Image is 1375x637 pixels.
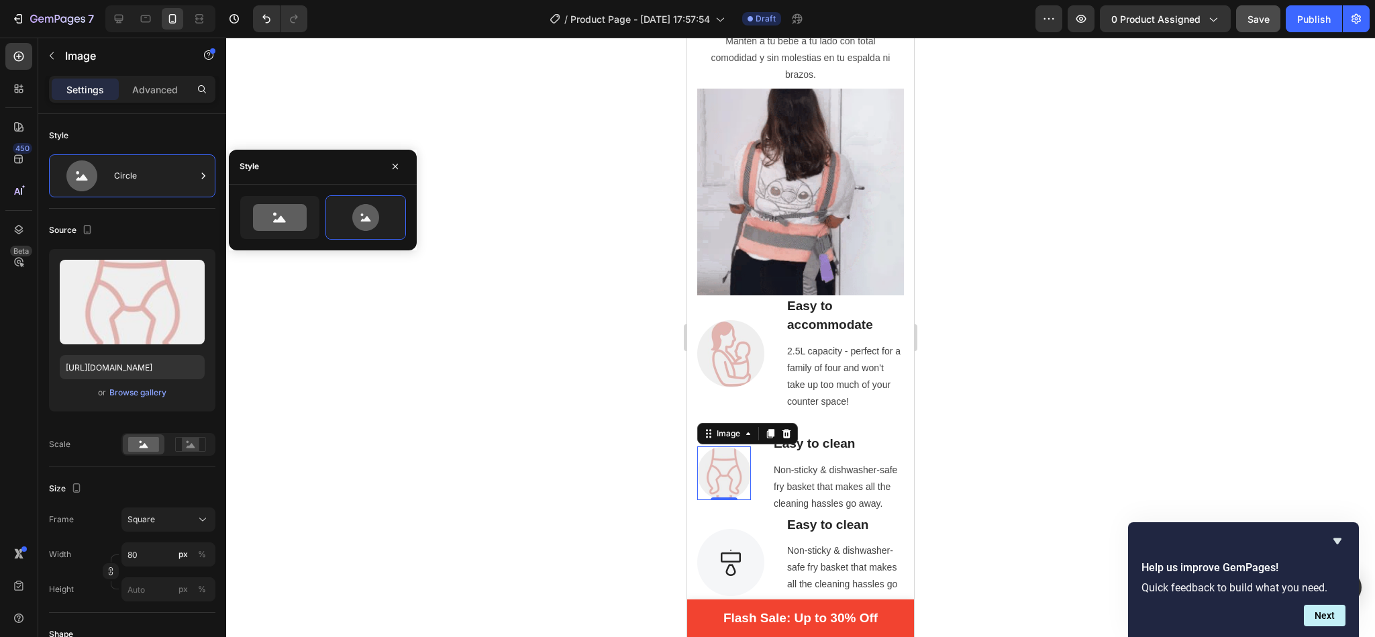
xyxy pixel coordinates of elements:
div: Style [49,130,68,142]
p: Quick feedback to build what you need. [1141,581,1345,594]
button: Square [121,507,215,532]
span: Product Page - [DATE] 17:57:54 [570,12,710,26]
label: Frame [49,513,74,526]
div: Circle [114,160,196,191]
span: Draft [756,13,776,25]
button: px [194,581,210,597]
button: Publish [1286,5,1342,32]
p: Easy to accommodate [100,259,215,297]
button: Next question [1304,605,1345,626]
button: Hide survey [1329,533,1345,549]
input: px% [121,542,215,567]
div: Browse gallery [109,387,166,399]
p: Easy to clean [87,397,215,416]
p: Image [65,48,179,64]
img: Alt Image [10,409,64,462]
span: or [98,385,106,401]
div: Publish [1297,12,1331,26]
div: Source [49,222,95,240]
button: % [175,581,191,597]
div: % [198,548,206,560]
div: 450 [13,143,32,154]
span: 0 product assigned [1111,12,1201,26]
label: Height [49,583,74,595]
img: Alt Image [10,491,77,558]
div: Beta [10,246,32,256]
p: Non-sticky & dishwasher-safe fry basket that makes all the cleaning hassles go away. [87,424,215,475]
button: Save [1236,5,1280,32]
iframe: Design area [687,38,914,637]
img: Alt Image [10,283,77,350]
div: px [179,583,188,595]
p: Advanced [132,83,178,97]
p: Easy to clean [100,478,215,497]
input: https://example.com/image.jpg [60,355,205,379]
div: Size [49,480,85,498]
button: 0 product assigned [1100,5,1231,32]
div: % [198,583,206,595]
button: 7 [5,5,100,32]
div: Undo/Redo [253,5,307,32]
img: preview-image [60,260,205,344]
div: Style [240,160,259,173]
button: px [194,546,210,562]
div: Scale [49,438,70,450]
button: Browse gallery [109,386,167,399]
div: Image [27,390,56,402]
span: / [564,12,568,26]
input: px% [121,577,215,601]
p: 7 [88,11,94,27]
img: image_demo.jpg [10,51,217,258]
span: Save [1247,13,1270,25]
h2: Help us improve GemPages! [1141,560,1345,576]
p: 2.5L capacity - perfect for a family of four and won’t take up too much of your counter space! [100,305,215,373]
p: Settings [66,83,104,97]
label: Width [49,548,71,560]
button: % [175,546,191,562]
span: Square [128,513,155,526]
p: Non-sticky & dishwasher-safe fry basket that makes all the cleaning hassles go away. [100,505,215,573]
div: px [179,548,188,560]
div: Help us improve GemPages! [1141,533,1345,626]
